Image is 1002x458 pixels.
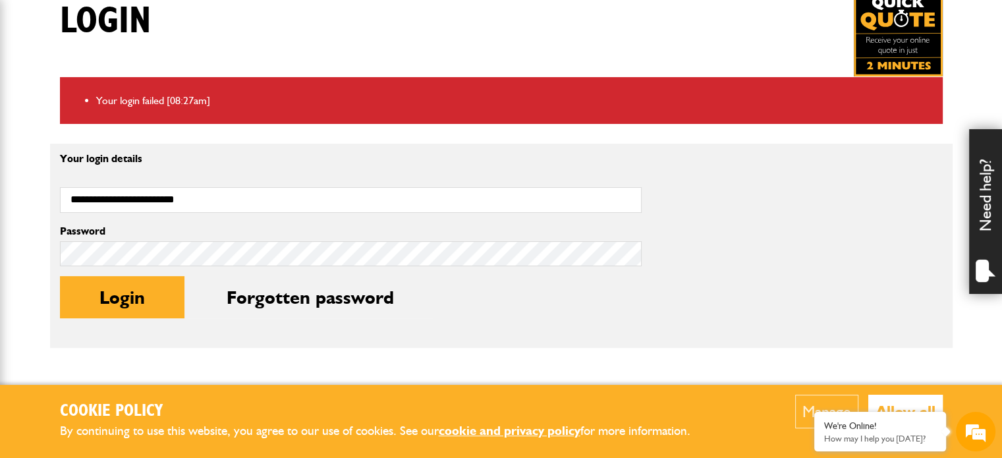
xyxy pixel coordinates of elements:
[795,395,858,428] button: Manage
[60,154,642,164] p: Your login details
[187,276,433,318] button: Forgotten password
[60,401,712,422] h2: Cookie Policy
[439,423,580,438] a: cookie and privacy policy
[96,92,933,109] li: Your login failed [08:27am]
[60,226,642,237] label: Password
[969,129,1002,294] div: Need help?
[824,420,936,432] div: We're Online!
[824,434,936,444] p: How may I help you today?
[60,421,712,442] p: By continuing to use this website, you agree to our use of cookies. See our for more information.
[868,395,943,428] button: Allow all
[60,276,184,318] button: Login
